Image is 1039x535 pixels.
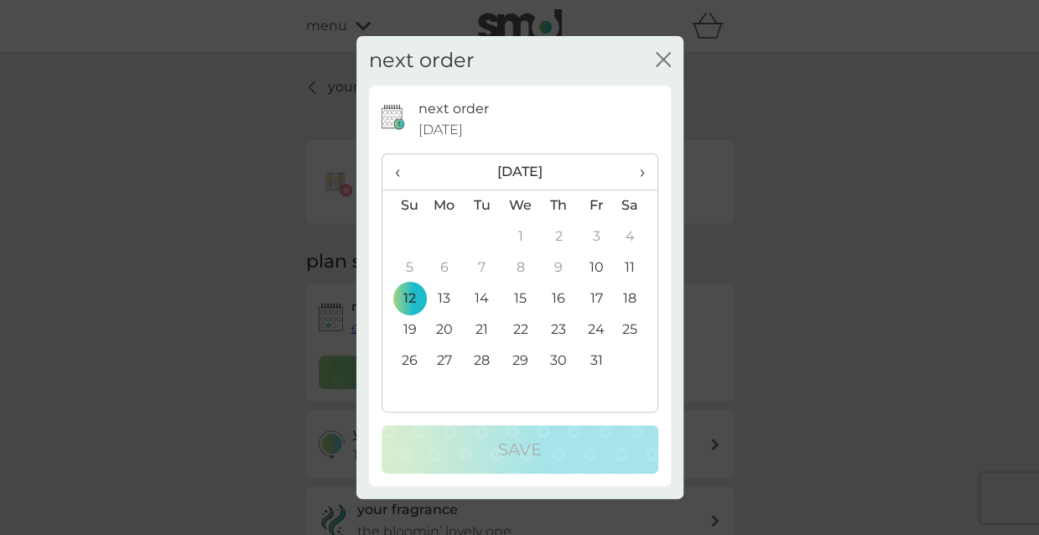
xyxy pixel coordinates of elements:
td: 23 [539,314,577,345]
td: 12 [382,283,425,314]
td: 6 [425,252,464,283]
td: 19 [382,314,425,345]
td: 8 [501,252,539,283]
th: Su [382,190,425,221]
td: 17 [577,283,615,314]
h2: next order [369,49,475,73]
td: 9 [539,252,577,283]
th: Tu [463,190,501,221]
td: 7 [463,252,501,283]
td: 13 [425,283,464,314]
td: 2 [539,221,577,252]
th: Fr [577,190,615,221]
td: 24 [577,314,615,345]
td: 10 [577,252,615,283]
span: [DATE] [418,119,463,141]
td: 27 [425,345,464,377]
p: next order [418,98,489,120]
td: 30 [539,345,577,377]
td: 21 [463,314,501,345]
td: 31 [577,345,615,377]
td: 5 [382,252,425,283]
button: close [656,52,671,70]
td: 26 [382,345,425,377]
td: 3 [577,221,615,252]
td: 16 [539,283,577,314]
button: Save [382,425,658,474]
span: › [627,154,644,190]
td: 14 [463,283,501,314]
td: 25 [615,314,657,345]
p: Save [498,436,542,463]
td: 15 [501,283,539,314]
th: [DATE] [425,154,616,190]
td: 4 [615,221,657,252]
th: Th [539,190,577,221]
td: 29 [501,345,539,377]
th: We [501,190,539,221]
td: 22 [501,314,539,345]
td: 28 [463,345,501,377]
th: Mo [425,190,464,221]
td: 11 [615,252,657,283]
td: 1 [501,221,539,252]
td: 18 [615,283,657,314]
td: 20 [425,314,464,345]
span: ‹ [395,154,413,190]
th: Sa [615,190,657,221]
